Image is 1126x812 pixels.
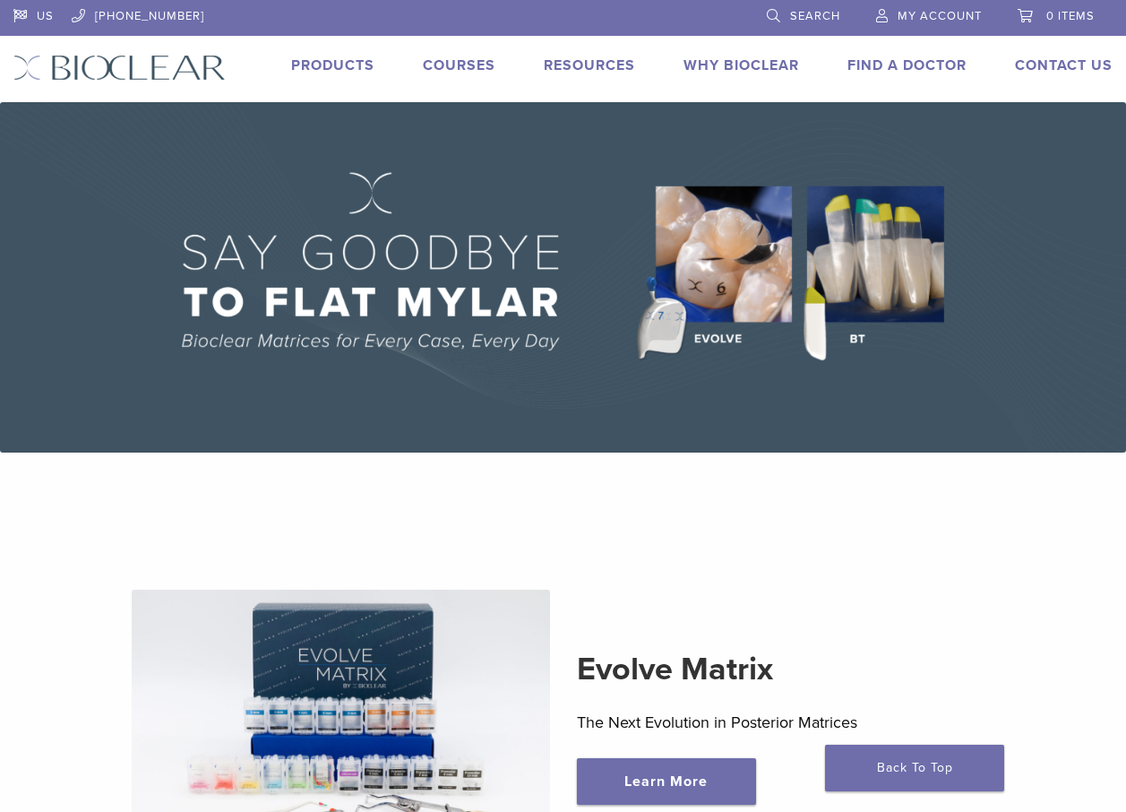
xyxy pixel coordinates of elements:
[847,56,967,74] a: Find A Doctor
[577,648,994,691] h2: Evolve Matrix
[825,745,1004,791] a: Back To Top
[898,9,982,23] span: My Account
[291,56,374,74] a: Products
[683,56,799,74] a: Why Bioclear
[577,709,994,736] p: The Next Evolution in Posterior Matrices
[1046,9,1095,23] span: 0 items
[423,56,495,74] a: Courses
[544,56,635,74] a: Resources
[577,758,756,805] a: Learn More
[13,55,226,81] img: Bioclear
[1015,56,1113,74] a: Contact Us
[790,9,840,23] span: Search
